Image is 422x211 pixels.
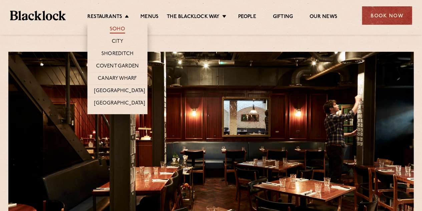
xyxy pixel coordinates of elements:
a: The Blacklock Way [167,14,220,21]
a: Restaurants [87,14,122,21]
a: Canary Wharf [98,75,137,83]
a: Covent Garden [96,63,139,70]
a: People [238,14,256,21]
a: [GEOGRAPHIC_DATA] [94,100,145,108]
div: Book Now [362,6,412,25]
img: BL_Textured_Logo-footer-cropped.svg [10,11,66,20]
a: [GEOGRAPHIC_DATA] [94,88,145,95]
a: City [112,38,123,46]
a: Shoreditch [101,51,133,58]
a: Gifting [273,14,293,21]
a: Our News [310,14,337,21]
a: Menus [140,14,158,21]
a: Soho [110,26,125,33]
